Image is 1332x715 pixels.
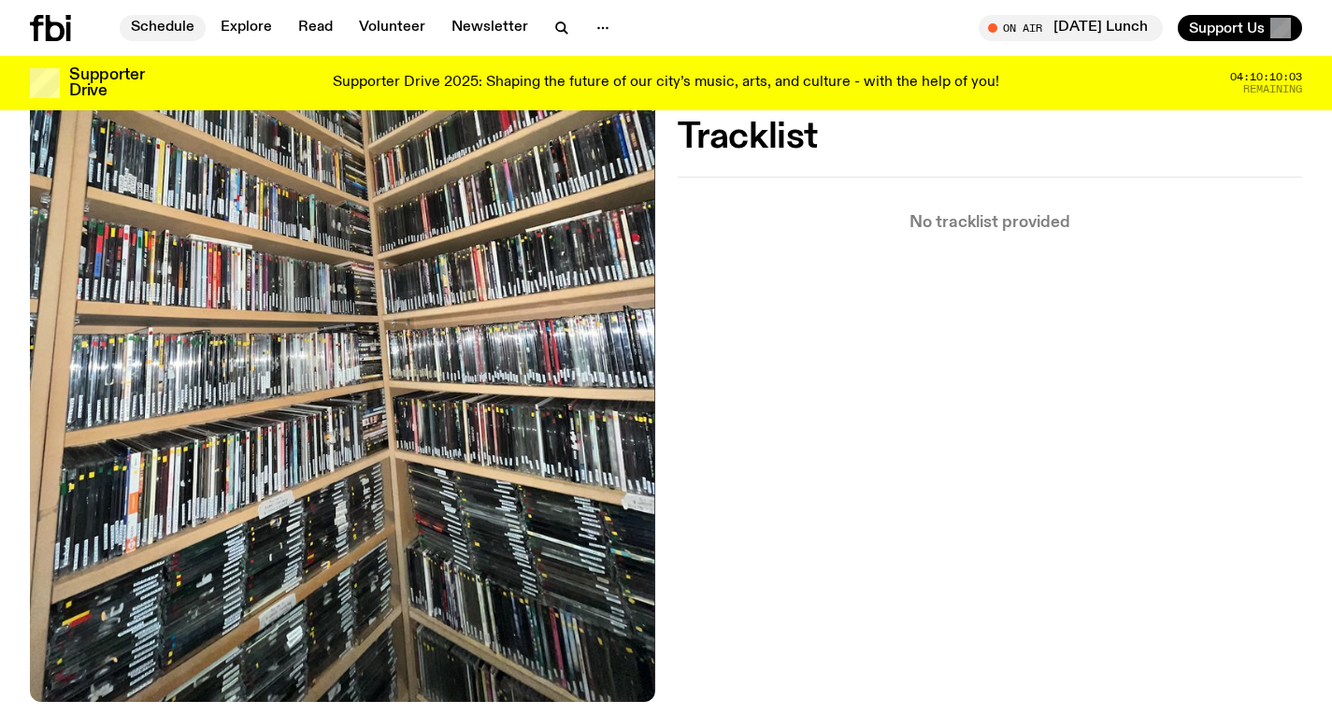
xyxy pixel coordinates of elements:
span: Support Us [1189,20,1265,36]
a: Explore [209,15,283,41]
a: Schedule [120,15,206,41]
h3: Supporter Drive [69,67,144,99]
a: Newsletter [440,15,539,41]
span: Remaining [1243,84,1302,94]
button: Support Us [1178,15,1302,41]
h2: Tracklist [678,121,1303,154]
p: Supporter Drive 2025: Shaping the future of our city’s music, arts, and culture - with the help o... [333,75,999,92]
p: No tracklist provided [678,215,1303,231]
a: Volunteer [348,15,437,41]
button: On Air[DATE] Lunch [979,15,1163,41]
a: Read [287,15,344,41]
span: 04:10:10:03 [1230,72,1302,82]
